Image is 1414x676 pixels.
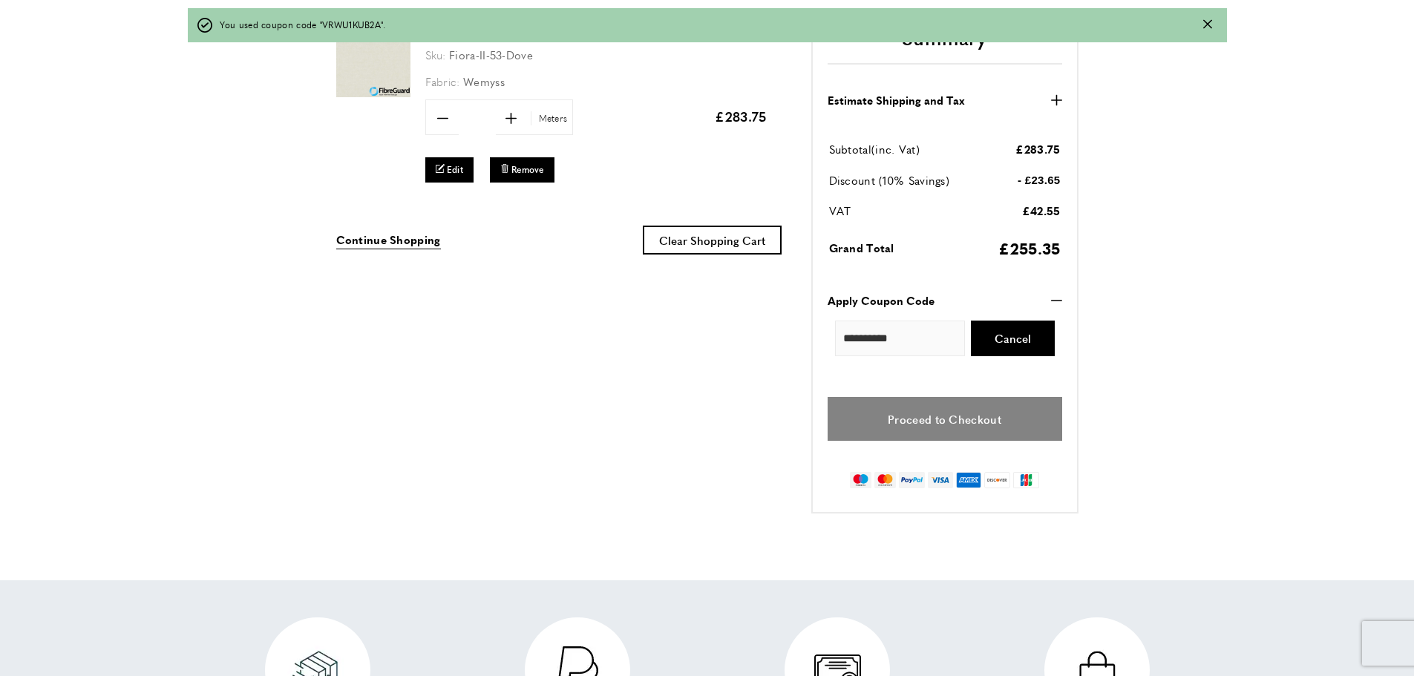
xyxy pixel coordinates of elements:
[829,203,851,218] span: VAT
[828,24,1062,65] h2: Summary
[1015,141,1060,157] span: £283.75
[828,91,1062,109] button: Estimate Shipping and Tax
[928,472,952,488] img: visa
[828,91,965,109] strong: Estimate Shipping and Tax
[463,73,505,89] span: Wemyss
[874,472,896,488] img: mastercard
[956,472,982,488] img: american-express
[1022,203,1061,218] span: £42.55
[1203,17,1212,31] button: Close message
[336,23,410,97] img: Fiora II 53 Dove
[1013,472,1039,488] img: jcb
[511,163,544,176] span: Remove
[336,232,441,247] span: Continue Shopping
[984,472,1010,488] img: discover
[971,321,1055,356] button: Cancel
[425,157,474,182] a: Edit Fiora II 53 Dove
[425,47,446,62] span: Sku:
[531,111,572,125] span: Meters
[449,47,533,62] span: Fiora-II-53-Dove
[983,171,1061,200] td: - £23.65
[715,107,766,125] span: £283.75
[336,87,410,99] a: Fiora II 53 Dove
[220,17,386,31] span: You used coupon code "VRWU1KUB2A".
[447,163,463,176] span: Edit
[425,73,460,89] span: Fabric:
[899,472,925,488] img: paypal
[829,171,981,200] td: Discount (10% Savings)
[643,226,782,255] button: Clear Shopping Cart
[828,292,935,309] strong: Apply Coupon Code
[829,141,871,157] span: Subtotal
[828,292,1062,309] button: Apply Coupon Code
[850,472,871,488] img: maestro
[336,231,441,249] a: Continue Shopping
[490,157,554,182] button: Remove Fiora II 53 Dove
[828,397,1062,441] a: Proceed to Checkout
[829,240,894,255] span: Grand Total
[871,141,920,157] span: (inc. Vat)
[998,237,1060,259] span: £255.35
[659,232,765,248] span: Clear Shopping Cart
